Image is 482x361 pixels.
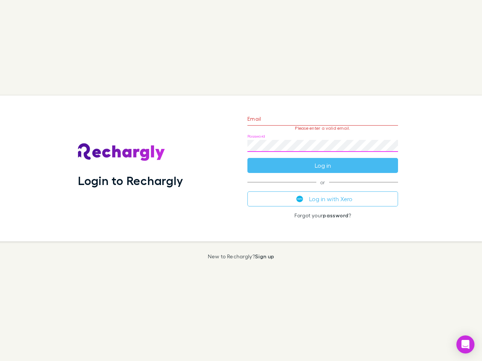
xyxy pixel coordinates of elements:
[247,191,398,206] button: Log in with Xero
[247,158,398,173] button: Log in
[247,126,398,131] p: Please enter a valid email.
[255,253,274,259] a: Sign up
[296,196,303,202] img: Xero's logo
[456,335,474,353] div: Open Intercom Messenger
[247,133,265,139] label: Password
[78,143,165,161] img: Rechargly's Logo
[247,212,398,218] p: Forgot your ?
[323,212,348,218] a: password
[247,182,398,182] span: or
[78,173,183,188] h1: Login to Rechargly
[208,253,275,259] p: New to Rechargly?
